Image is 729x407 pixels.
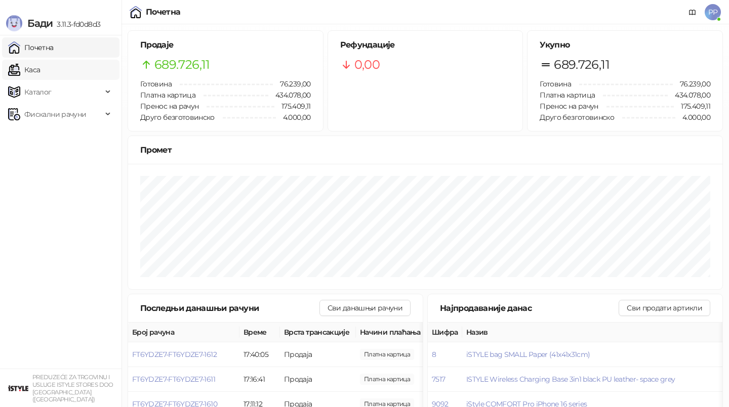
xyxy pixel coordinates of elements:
[146,8,181,16] div: Почетна
[432,350,436,359] button: 8
[8,378,28,398] img: 64x64-companyLogo-77b92cf4-9946-4f36-9751-bf7bb5fd2c7d.png
[32,374,113,403] small: PREDUZEĆE ZA TRGOVINU I USLUGE ISTYLE STORES DOO [GEOGRAPHIC_DATA] ([GEOGRAPHIC_DATA])
[27,17,53,29] span: Бади
[6,15,22,31] img: Logo
[554,55,610,74] span: 689.726,11
[268,89,311,101] span: 434.078,00
[140,144,710,156] div: Промет
[684,4,701,20] a: Документација
[140,113,215,122] span: Друго безготовинско
[540,79,571,88] span: Готовина
[674,101,710,112] span: 175.409,11
[540,113,614,122] span: Друго безготовинско
[319,300,411,316] button: Сви данашњи рачуни
[432,375,445,384] button: 7517
[276,112,311,123] span: 4.000,00
[540,39,710,51] h5: Укупно
[668,89,710,101] span: 434.078,00
[360,374,414,385] span: 135.001,00
[140,302,319,314] div: Последњи данашњи рачуни
[280,367,356,392] td: Продаја
[132,350,217,359] button: FT6YDZE7-FT6YDZE7-1612
[280,342,356,367] td: Продаја
[274,101,311,112] span: 175.409,11
[140,91,195,100] span: Платна картица
[466,375,675,384] button: ISTYLE Wireless Charging Base 3in1 black PU leather- space grey
[360,349,414,360] span: 10.400,00
[8,37,54,58] a: Почетна
[132,375,215,384] button: FT6YDZE7-FT6YDZE7-1611
[280,323,356,342] th: Врста трансакције
[8,60,40,80] a: Каса
[440,302,619,314] div: Најпродаваније данас
[24,104,86,124] span: Фискални рачуни
[24,82,52,102] span: Каталог
[140,39,311,51] h5: Продаје
[140,79,172,88] span: Готовина
[128,323,239,342] th: Број рачуна
[154,55,210,74] span: 689.726,11
[356,323,457,342] th: Начини плаћања
[140,102,198,111] span: Пренос на рачун
[354,55,380,74] span: 0,00
[466,350,590,359] button: iSTYLE bag SMALL Paper (41x41x31cm)
[540,91,595,100] span: Платна картица
[239,323,280,342] th: Време
[340,39,511,51] h5: Рефундације
[273,78,310,89] span: 76.239,00
[540,102,598,111] span: Пренос на рачун
[705,4,721,20] span: PP
[428,323,462,342] th: Шифра
[673,78,710,89] span: 76.239,00
[619,300,710,316] button: Сви продати артикли
[675,112,710,123] span: 4.000,00
[239,342,280,367] td: 17:40:05
[239,367,280,392] td: 17:16:41
[53,20,100,29] span: 3.11.3-fd0d8d3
